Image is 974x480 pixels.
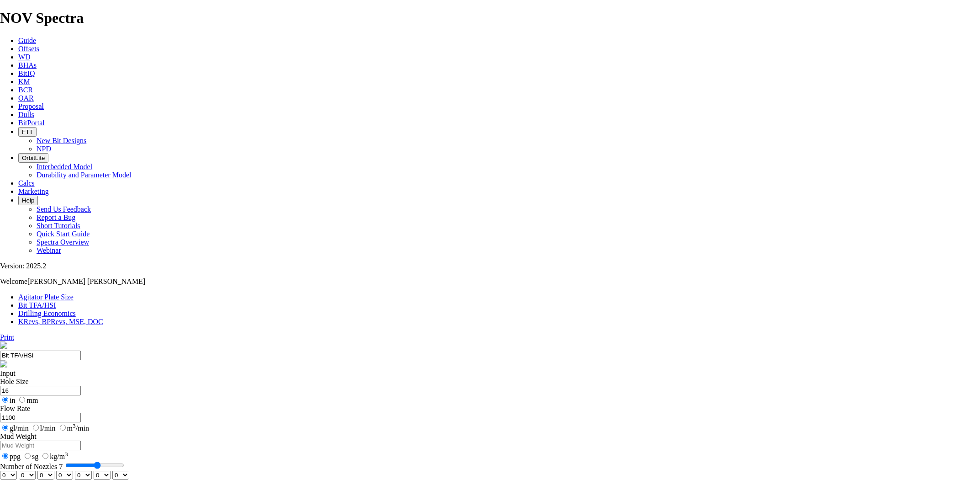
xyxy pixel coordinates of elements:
[58,424,89,432] label: m /min
[42,453,48,459] input: kg/m3
[22,197,34,204] span: Help
[65,450,68,457] sup: 3
[37,163,92,171] a: Interbedded Model
[60,425,66,431] input: m3/min
[27,277,145,285] span: [PERSON_NAME] [PERSON_NAME]
[37,213,75,221] a: Report a Bug
[31,424,56,432] label: l/min
[18,86,33,94] a: BCR
[2,397,8,403] input: in
[18,94,34,102] a: OAR
[18,127,37,137] button: FTT
[18,45,39,53] a: Offsets
[37,222,80,229] a: Short Tutorials
[18,69,35,77] a: BitIQ
[18,293,74,301] a: Agitator Plate Size
[18,187,49,195] a: Marketing
[2,425,8,431] input: gl/min
[22,453,38,460] label: sg
[22,155,45,161] span: OrbitLite
[18,179,35,187] a: Calcs
[37,137,86,144] a: New Bit Designs
[18,37,36,44] a: Guide
[25,453,31,459] input: sg
[37,205,91,213] a: Send Us Feedback
[37,230,90,238] a: Quick Start Guide
[18,309,76,317] a: Drilling Economics
[18,119,45,127] a: BitPortal
[18,111,34,118] a: Dulls
[37,238,89,246] a: Spectra Overview
[73,422,76,429] sup: 3
[18,301,56,309] a: Bit TFA/HSI
[18,196,38,205] button: Help
[37,145,51,153] a: NPD
[33,425,39,431] input: l/min
[18,153,48,163] button: OrbitLite
[2,453,8,459] input: ppg
[18,61,37,69] a: BHAs
[37,171,132,179] a: Durability and Parameter Model
[17,396,38,404] label: mm
[19,397,25,403] input: mm
[18,102,44,110] a: Proposal
[40,453,68,460] label: kg/m
[18,53,31,61] a: WD
[18,78,30,85] a: KM
[18,318,103,325] a: KRevs, BPRevs, MSE, DOC
[37,246,61,254] a: Webinar
[22,128,33,135] span: FTT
